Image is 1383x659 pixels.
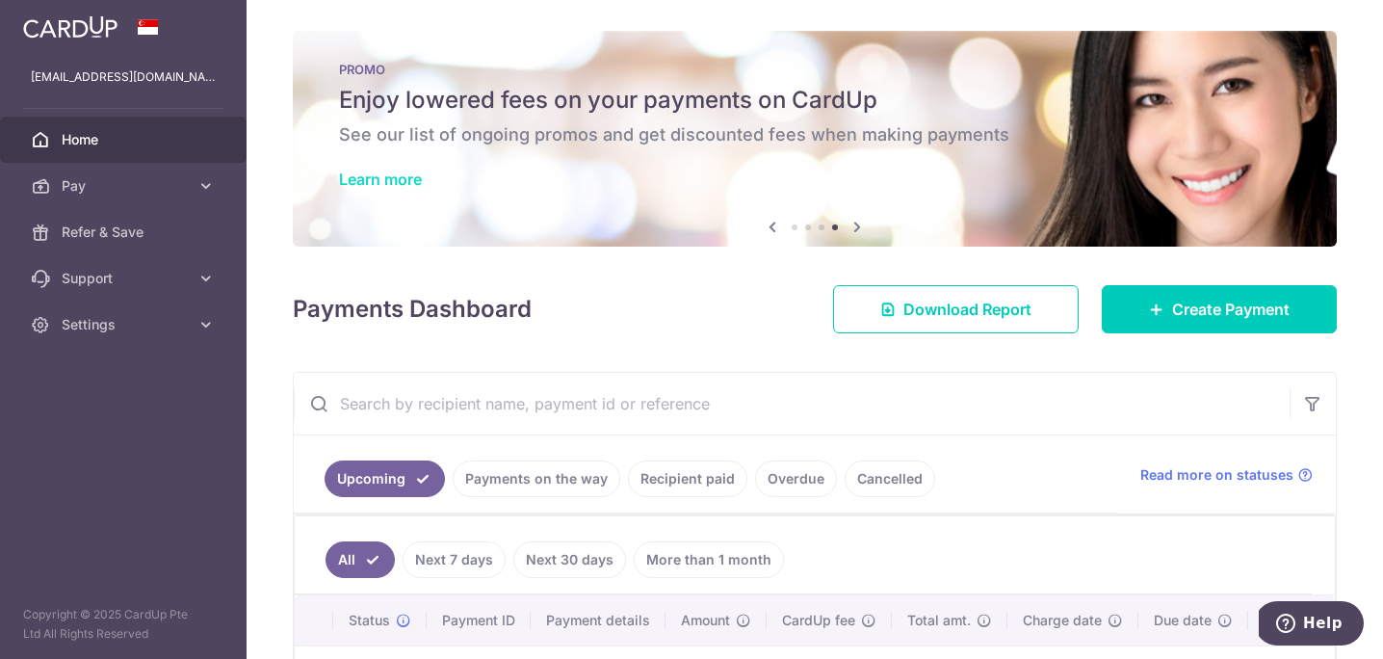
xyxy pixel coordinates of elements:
[1140,465,1313,485] a: Read more on statuses
[634,541,784,578] a: More than 1 month
[339,62,1291,77] p: PROMO
[845,461,935,497] a: Cancelled
[31,67,216,87] p: [EMAIL_ADDRESS][DOMAIN_NAME]
[755,461,837,497] a: Overdue
[325,461,445,497] a: Upcoming
[1154,611,1212,630] span: Due date
[1140,465,1293,485] span: Read more on statuses
[339,85,1291,116] h5: Enjoy lowered fees on your payments on CardUp
[339,170,422,189] a: Learn more
[782,611,855,630] span: CardUp fee
[294,373,1290,435] input: Search by recipient name, payment id or reference
[833,285,1079,333] a: Download Report
[62,269,189,288] span: Support
[1102,285,1337,333] a: Create Payment
[293,292,532,327] h4: Payments Dashboard
[907,611,971,630] span: Total amt.
[62,130,189,149] span: Home
[62,176,189,196] span: Pay
[62,315,189,334] span: Settings
[293,31,1337,247] img: Latest Promos banner
[903,298,1031,321] span: Download Report
[23,15,117,39] img: CardUp
[339,123,1291,146] h6: See our list of ongoing promos and get discounted fees when making payments
[681,611,730,630] span: Amount
[453,461,620,497] a: Payments on the way
[326,541,395,578] a: All
[403,541,506,578] a: Next 7 days
[427,595,531,646] th: Payment ID
[628,461,747,497] a: Recipient paid
[531,595,665,646] th: Payment details
[62,223,189,242] span: Refer & Save
[1172,298,1290,321] span: Create Payment
[1259,601,1364,649] iframe: Opens a widget where you can find more information
[513,541,626,578] a: Next 30 days
[349,611,390,630] span: Status
[1023,611,1102,630] span: Charge date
